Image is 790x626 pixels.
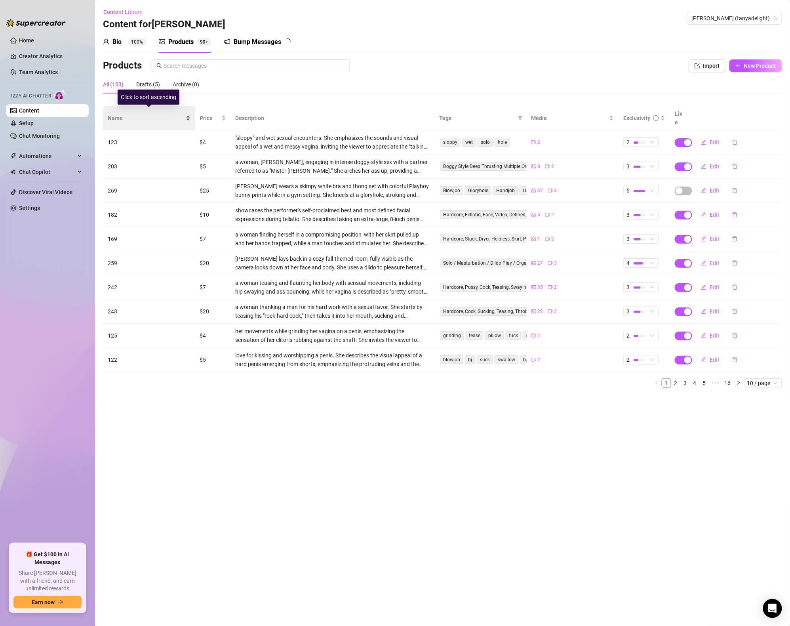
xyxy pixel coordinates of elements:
[726,136,744,149] button: delete
[710,236,720,242] span: Edit
[732,236,738,242] span: delete
[103,59,142,72] h3: Products
[626,235,630,243] span: 3
[195,130,231,155] td: $4
[701,164,706,169] span: edit
[688,59,726,72] button: Import
[548,188,553,193] span: video-camera
[701,309,706,314] span: edit
[671,378,681,388] li: 2
[538,308,543,315] span: 28
[626,186,630,195] span: 5
[13,569,82,593] span: Share [PERSON_NAME] with a friend, and earn unlimited rewards
[695,257,726,269] button: Edit
[681,379,690,387] a: 3
[440,259,637,267] span: Solo / Masturbation / Dildo Play / Orgasm / Multiple Orgasms / Tease / Pussy Play / POV
[236,254,430,272] div: [PERSON_NAME] lays back in a cozy fall-themed room, fully visible as the camera looks down at her...
[744,378,782,388] div: Page Size
[531,357,536,362] span: video-camera
[103,155,195,179] td: 203
[710,308,720,315] span: Edit
[695,281,726,294] button: Edit
[236,351,430,368] div: love for kissing and worshipping a penis. She describes the visual appeal of a hard penis emergin...
[729,59,782,72] button: New Product
[710,139,720,145] span: Edit
[10,169,15,175] img: Chat Copilot
[692,12,777,24] span: Tanya (tanyadelight)
[527,106,619,130] th: Media
[440,162,697,171] span: Doggy Style Deep Thrusting Multiple Orgasms Messy Sex Ejaculation Intense Filthy Blooper Unhinged...
[531,333,536,338] span: video-camera
[695,160,726,173] button: Edit
[440,138,461,147] span: sloppy
[695,233,726,245] button: Edit
[747,379,779,387] span: 10 / page
[548,261,553,265] span: video-camera
[462,138,476,147] span: wet
[695,353,726,366] button: Edit
[548,285,553,290] span: video-camera
[58,599,63,605] span: arrow-right
[538,356,541,364] span: 2
[709,378,722,388] li: Next 5 Pages
[726,257,744,269] button: delete
[722,378,734,388] li: 16
[195,324,231,348] td: $4
[197,38,211,46] sup: 148
[11,92,51,100] span: Izzy AI Chatter
[103,251,195,275] td: 259
[108,114,184,122] span: Name
[531,237,536,241] span: picture
[434,106,527,130] th: Tags
[538,284,543,291] span: 35
[700,378,709,388] li: 5
[440,331,464,340] span: grinding
[726,233,744,245] button: delete
[54,89,67,101] img: AI Chatter
[103,9,143,15] span: Content Library
[701,333,706,338] span: edit
[732,260,738,266] span: delete
[236,303,430,320] div: a woman thanking a man for his hard work with a sexual favor. She starts by teasing his "rock-har...
[701,236,706,242] span: edit
[495,355,518,364] span: swallow
[531,261,536,265] span: picture
[32,599,55,605] span: Earn now
[548,309,553,314] span: video-camera
[103,6,149,18] button: Content Library
[495,138,510,147] span: hole
[19,69,58,75] a: Team Analytics
[103,38,109,45] span: user
[710,357,720,363] span: Edit
[195,155,231,179] td: $5
[478,138,493,147] span: solo
[236,327,430,344] div: her movements while grinding her vagina on a penis, emphasizing the sensation of her clitoris rub...
[112,37,122,47] div: Bio
[710,284,720,290] span: Edit
[195,251,231,275] td: $20
[726,353,744,366] button: delete
[626,355,630,364] span: 2
[763,599,782,618] div: Open Intercom Messenger
[128,38,146,46] sup: 100%
[477,355,493,364] span: suck
[695,63,700,69] span: import
[735,63,741,69] span: plus
[734,378,743,388] li: Next Page
[732,164,738,169] span: delete
[554,260,557,267] span: 3
[19,150,75,162] span: Automations
[103,227,195,251] td: 169
[672,379,680,387] a: 2
[732,357,738,363] span: delete
[626,259,630,267] span: 4
[626,331,630,340] span: 2
[236,158,430,175] div: a woman, [PERSON_NAME], engaging in intense doggy-style sex with a partner referred to as "Mister...
[520,186,543,195] span: Lingerie
[552,235,554,243] span: 2
[701,357,706,363] span: edit
[545,237,550,241] span: video-camera
[709,378,722,388] span: •••
[531,114,608,122] span: Media
[440,283,763,292] span: Hardcore, Pussy, Cock, Teasing, Swaying, Bouncing, Glistening, Penetration, Deep, Slow, Ruthless,...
